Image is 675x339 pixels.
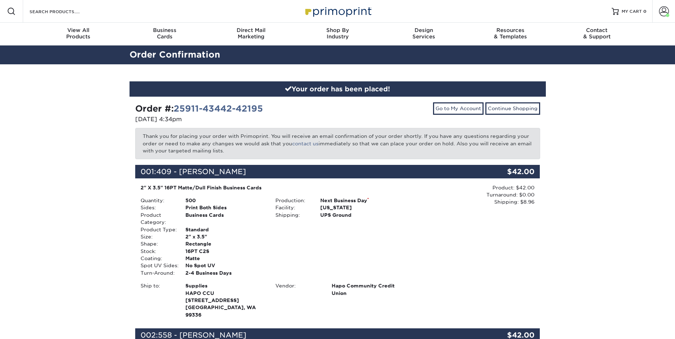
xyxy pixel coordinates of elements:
div: Ship to: [135,282,180,318]
span: Business [121,27,208,33]
span: Contact [554,27,640,33]
p: Thank you for placing your order with Primoprint. You will receive an email confirmation of your ... [135,128,540,159]
a: Shop ByIndustry [294,23,381,45]
span: Direct Mail [208,27,294,33]
div: Vendor: [270,282,326,297]
img: Primoprint [302,4,373,19]
a: Contact& Support [554,23,640,45]
strong: [GEOGRAPHIC_DATA], WA 99336 [185,282,265,318]
div: Sides: [135,204,180,211]
div: Facility: [270,204,315,211]
div: 2-4 Business Days [180,269,270,276]
div: Rectangle [180,240,270,247]
input: SEARCH PRODUCTS..... [29,7,98,16]
div: Spot UV Sides: [135,262,180,269]
div: & Support [554,27,640,40]
span: [STREET_ADDRESS] [185,297,265,304]
a: BusinessCards [121,23,208,45]
a: Direct MailMarketing [208,23,294,45]
div: Marketing [208,27,294,40]
div: Hapo Community Credit Union [326,282,405,297]
a: DesignServices [381,23,467,45]
a: 25911-43442-42195 [174,103,263,114]
div: 500 [180,197,270,204]
span: Resources [467,27,554,33]
span: 409 - [PERSON_NAME] [156,167,246,176]
div: Your order has been placed! [130,81,546,97]
div: Quantity: [135,197,180,204]
h2: Order Confirmation [124,48,551,61]
span: Design [381,27,467,33]
div: Products [35,27,122,40]
div: Stock: [135,248,180,255]
div: & Templates [467,27,554,40]
div: Coating: [135,255,180,262]
div: Shipping: [270,211,315,219]
div: Production: [270,197,315,204]
div: Product: $42.00 Turnaround: $0.00 Shipping: $8.96 [405,184,534,206]
span: MY CART [622,9,642,15]
span: View All [35,27,122,33]
div: Industry [294,27,381,40]
a: Go to My Account [433,102,484,114]
div: Cards [121,27,208,40]
span: Shop By [294,27,381,33]
span: 0 [643,9,647,14]
div: Matte [180,255,270,262]
div: [US_STATE] [315,204,405,211]
div: Shape: [135,240,180,247]
div: $42.00 [473,165,540,178]
div: 2" X 3.5" 16PT Matte/Dull Finish Business Cards [141,184,400,191]
a: contact us [292,141,318,146]
div: 16PT C2S [180,248,270,255]
div: No Spot UV [180,262,270,269]
div: Services [381,27,467,40]
span: HAPO CCU [185,290,265,297]
div: Product Category: [135,211,180,226]
a: View AllProducts [35,23,122,45]
div: Print Both Sides [180,204,270,211]
div: UPS Ground [315,211,405,219]
div: Next Business Day [315,197,405,204]
strong: Order #: [135,103,263,114]
div: Business Cards [180,211,270,226]
div: Product Type: [135,226,180,233]
a: Resources& Templates [467,23,554,45]
div: Size: [135,233,180,240]
a: Continue Shopping [485,102,540,114]
div: 2" x 3.5" [180,233,270,240]
p: [DATE] 4:34pm [135,115,332,124]
div: Standard [180,226,270,233]
span: Supplies [185,282,265,289]
div: Turn-Around: [135,269,180,276]
div: 001: [135,165,473,178]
